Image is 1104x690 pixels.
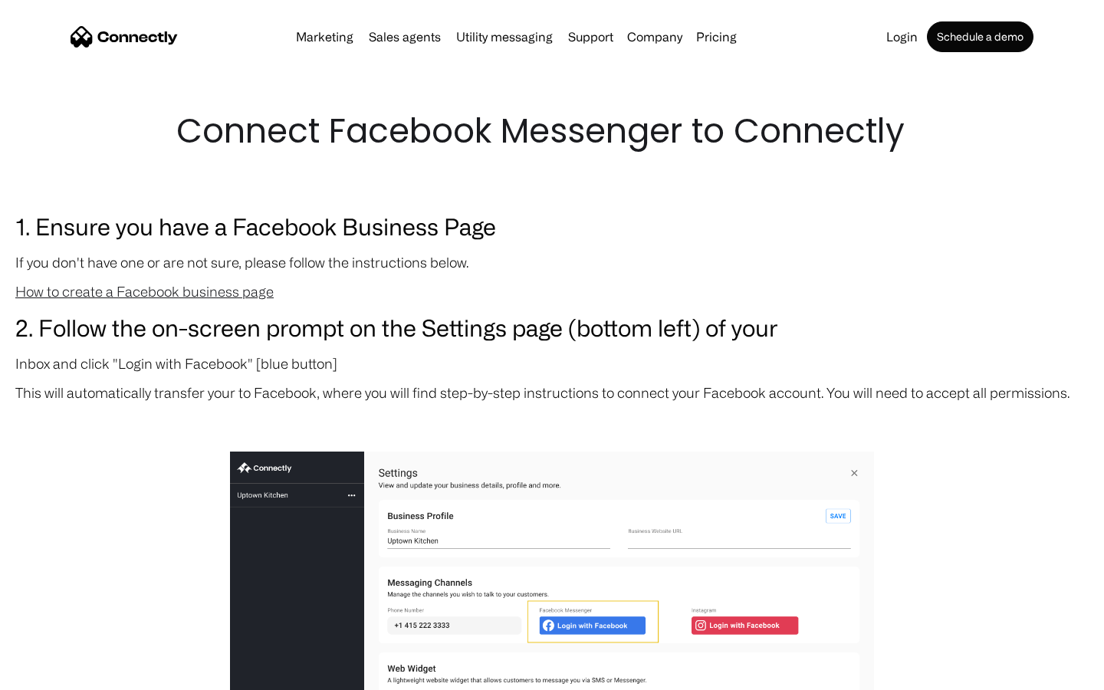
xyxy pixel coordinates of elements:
h3: 2. Follow the on-screen prompt on the Settings page (bottom left) of your [15,310,1089,345]
a: home [71,25,178,48]
p: This will automatically transfer your to Facebook, where you will find step-by-step instructions ... [15,382,1089,403]
h1: Connect Facebook Messenger to Connectly [176,107,928,155]
a: Support [562,31,619,43]
a: Schedule a demo [927,21,1033,52]
p: Inbox and click "Login with Facebook" [blue button] [15,353,1089,374]
a: Utility messaging [450,31,559,43]
a: Marketing [290,31,360,43]
a: How to create a Facebook business page [15,284,274,299]
p: If you don't have one or are not sure, please follow the instructions below. [15,251,1089,273]
div: Company [623,26,687,48]
aside: Language selected: English [15,663,92,685]
h3: 1. Ensure you have a Facebook Business Page [15,209,1089,244]
a: Sales agents [363,31,447,43]
a: Pricing [690,31,743,43]
ul: Language list [31,663,92,685]
div: Company [627,26,682,48]
p: ‍ [15,411,1089,432]
a: Login [880,31,924,43]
